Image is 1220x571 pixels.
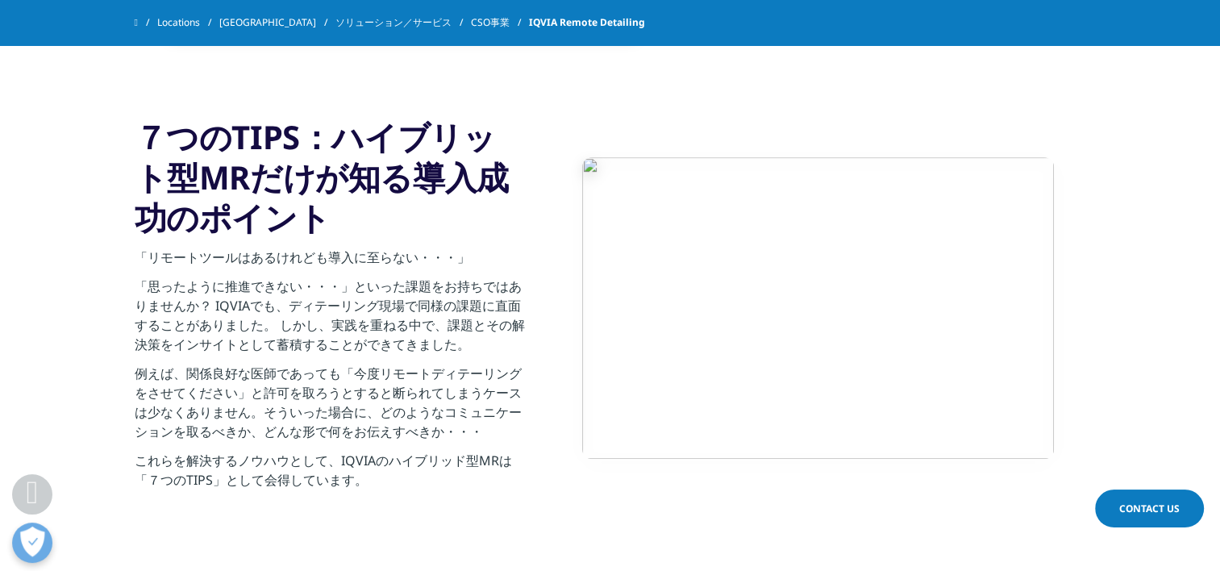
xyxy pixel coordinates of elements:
a: Locations [157,8,219,37]
p: これらを解決するノウハウとして、IQVIAのハイブリッド型MRは「７つのTIPS」として会得しています。 [135,451,526,499]
span: Contact Us [1119,502,1180,515]
p: 「思ったように推進できない・・・」といった課題をお持ちではありませんか？ IQVIAでも、ディテーリング現場で同様の課題に直面することがありました。 しかし、実践を重ねる中で、課題とその解決策を... [135,277,526,364]
a: CSO事業 [471,8,529,37]
p: 「リモートツールはあるけれども導入に至らない・・・」 [135,248,526,277]
span: IQVIA Remote Detailing [529,8,645,37]
a: [GEOGRAPHIC_DATA] [219,8,335,37]
button: 優先設定センターを開く [12,523,52,563]
h3: ７つのTIPS：ハイブリット型MRだけが知る導入成功のポイント [135,117,526,238]
p: 例えば、関係良好な医師であっても「今度リモートディテーリングをさせてください」と許可を取ろうとすると断られてしまうケースは少なくありません。そういった場合に、どのようなコミュニケーションを取るべ... [135,364,526,451]
a: Contact Us [1095,490,1204,527]
a: ソリューション／サービス [335,8,471,37]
